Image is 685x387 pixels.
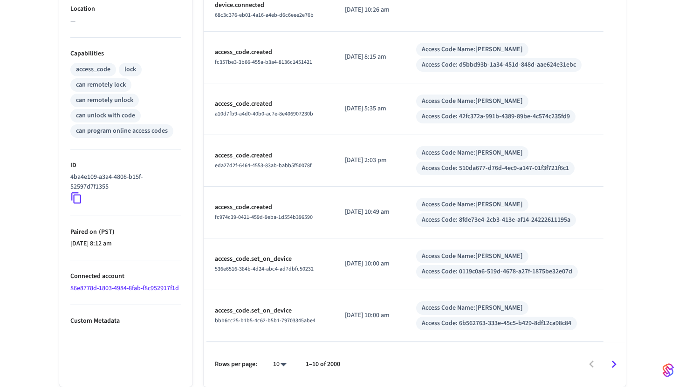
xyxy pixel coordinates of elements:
p: access_code.set_on_device [215,306,322,316]
div: Access Code Name: [PERSON_NAME] [422,45,523,54]
div: Access Code: 510da677-d76d-4ec9-a147-01f3f721f6c1 [422,163,569,173]
div: Access Code Name: [PERSON_NAME] [422,200,523,210]
div: access_code [76,65,110,75]
p: Connected account [70,272,181,281]
div: Access Code: 42fc372a-991b-4389-89be-4c574c235fd9 [422,112,570,122]
p: [DATE] 5:35 am [345,104,393,114]
span: fc974c39-0421-459d-9eba-1d554b396590 [215,213,313,221]
div: can program online access codes [76,126,168,136]
p: access_code.created [215,99,322,109]
p: [DATE] 8:15 am [345,52,393,62]
div: can remotely lock [76,80,126,90]
p: access_code.created [215,48,322,57]
div: Access Code Name: [PERSON_NAME] [422,251,523,261]
p: ID [70,161,181,170]
div: Access Code: 6b562763-333e-45c5-b429-8df12ca98c84 [422,319,571,328]
div: Access Code Name: [PERSON_NAME] [422,303,523,313]
span: 68c3c376-eb01-4a16-a4eb-d6c6eee2e76b [215,11,314,19]
p: access_code.created [215,203,322,212]
p: [DATE] 2:03 pm [345,156,393,165]
p: Capabilities [70,49,181,59]
p: Custom Metadata [70,316,181,326]
p: Paired on [70,227,181,237]
div: Access Code: 8fde73e4-2cb3-413e-af14-24222611195a [422,215,570,225]
span: 536e6516-384b-4d24-abc4-ad7dbfc50232 [215,265,314,273]
p: 1–10 of 2000 [306,360,340,369]
span: fc357be3-3b66-455a-b3a4-8136c1451421 [215,58,312,66]
div: Access Code: 0119c0a6-519d-4678-a27f-1875be32e07d [422,267,572,277]
div: can unlock with code [76,111,135,121]
div: Access Code: d5bbd93b-1a34-451d-848d-aae624e31ebc [422,60,576,70]
span: a10d7fb9-a4d0-40b0-ac7e-8e406907230b [215,110,313,118]
p: Rows per page: [215,360,257,369]
p: access_code.set_on_device [215,254,322,264]
img: SeamLogoGradient.69752ec5.svg [663,363,674,378]
p: [DATE] 10:49 am [345,207,393,217]
a: 86e8778d-1803-4984-8fab-f8c952917f1d [70,284,179,293]
button: Go to next page [603,353,625,375]
span: eda27d2f-6464-4553-83ab-babb5f50078f [215,162,312,170]
p: access_code.created [215,151,322,161]
span: ( PST ) [97,227,115,237]
p: — [70,16,181,26]
p: [DATE] 8:12 am [70,239,181,249]
div: Access Code Name: [PERSON_NAME] [422,148,523,158]
p: Location [70,4,181,14]
div: can remotely unlock [76,95,133,105]
div: Access Code Name: [PERSON_NAME] [422,96,523,106]
p: [DATE] 10:00 am [345,311,393,320]
div: lock [124,65,136,75]
p: [DATE] 10:26 am [345,5,393,15]
div: 10 [268,358,291,371]
p: device.connected [215,0,322,10]
p: [DATE] 10:00 am [345,259,393,269]
span: bbb6cc25-b1b5-4c62-b5b1-79703345abe4 [215,317,315,325]
p: 4ba4e109-a3a4-4808-b15f-52597d7f1355 [70,172,178,192]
